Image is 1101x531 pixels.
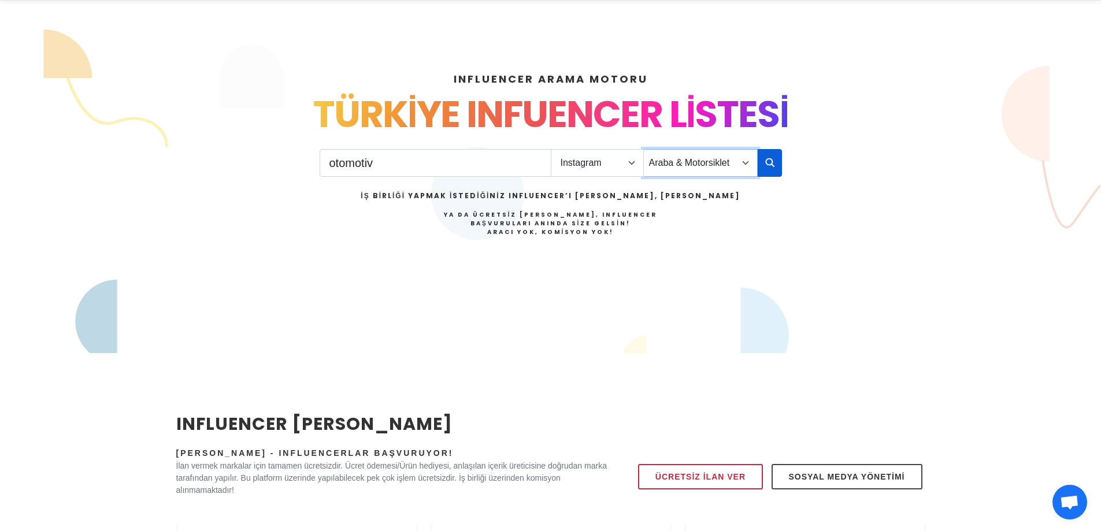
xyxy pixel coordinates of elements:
h2: İş Birliği Yapmak İstediğiniz Influencer’ı [PERSON_NAME], [PERSON_NAME] [361,191,740,201]
h4: Ya da Ücretsiz [PERSON_NAME], Influencer Başvuruları Anında Size Gelsin! [361,210,740,236]
h4: INFLUENCER ARAMA MOTORU [176,71,925,87]
a: Sosyal Medya Yönetimi [772,464,922,489]
span: Ücretsiz İlan Ver [655,470,746,484]
input: Search [320,149,551,177]
strong: Aracı Yok, Komisyon Yok! [487,228,614,236]
p: İlan vermek markalar için tamamen ücretsizdir. Ücret ödemesi/Ürün hediyesi, anlaşılan içerik üret... [176,460,607,496]
span: [PERSON_NAME] - Influencerlar Başvuruyor! [176,448,454,458]
div: Açık sohbet [1052,485,1087,519]
h2: INFLUENCER [PERSON_NAME] [176,411,607,437]
span: Sosyal Medya Yönetimi [789,470,905,484]
div: TÜRKİYE INFUENCER LİSTESİ [176,87,925,142]
a: Ücretsiz İlan Ver [638,464,763,489]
